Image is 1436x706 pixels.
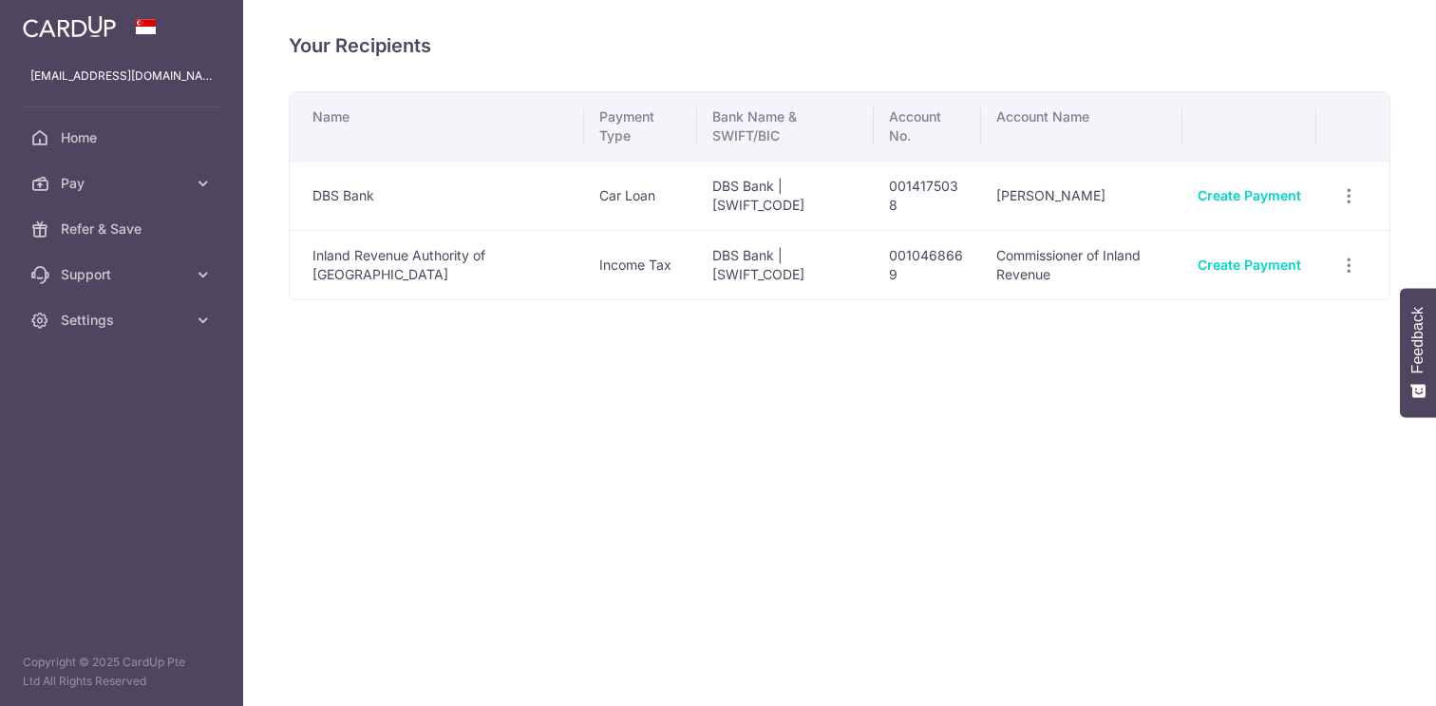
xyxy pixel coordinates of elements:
[61,174,186,193] span: Pay
[584,161,697,230] td: Car Loan
[981,92,1183,161] th: Account Name
[61,219,186,239] span: Refer & Save
[697,92,874,161] th: Bank Name & SWIFT/BIC
[584,92,697,161] th: Payment Type
[874,161,980,230] td: 0014175038
[874,230,980,299] td: 0010468669
[23,15,116,38] img: CardUp
[1198,187,1301,203] a: Create Payment
[61,265,186,284] span: Support
[30,67,213,86] p: [EMAIL_ADDRESS][DOMAIN_NAME]
[1198,257,1301,273] a: Create Payment
[290,92,584,161] th: Name
[1400,288,1436,417] button: Feedback - Show survey
[289,30,1390,61] h4: Your Recipients
[697,161,874,230] td: DBS Bank | [SWIFT_CODE]
[1409,307,1427,373] span: Feedback
[290,230,584,299] td: Inland Revenue Authority of [GEOGRAPHIC_DATA]
[981,161,1183,230] td: [PERSON_NAME]
[61,311,186,330] span: Settings
[290,161,584,230] td: DBS Bank
[981,230,1183,299] td: Commissioner of Inland Revenue
[874,92,980,161] th: Account No.
[584,230,697,299] td: Income Tax
[697,230,874,299] td: DBS Bank | [SWIFT_CODE]
[61,128,186,147] span: Home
